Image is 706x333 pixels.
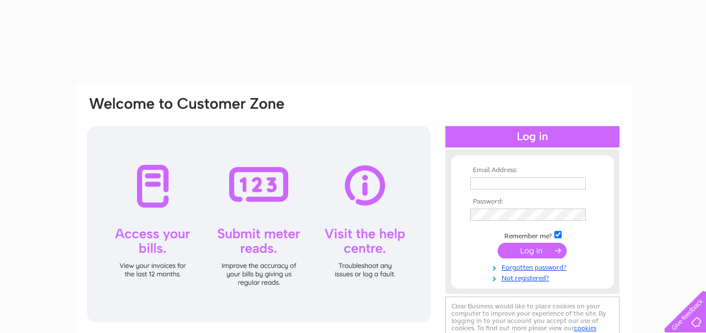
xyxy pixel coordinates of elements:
[467,166,598,174] th: Email Address:
[467,198,598,206] th: Password:
[470,261,598,272] a: Forgotten password?
[470,272,598,283] a: Not registered?
[467,229,598,240] td: Remember me?
[498,243,567,258] input: Submit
